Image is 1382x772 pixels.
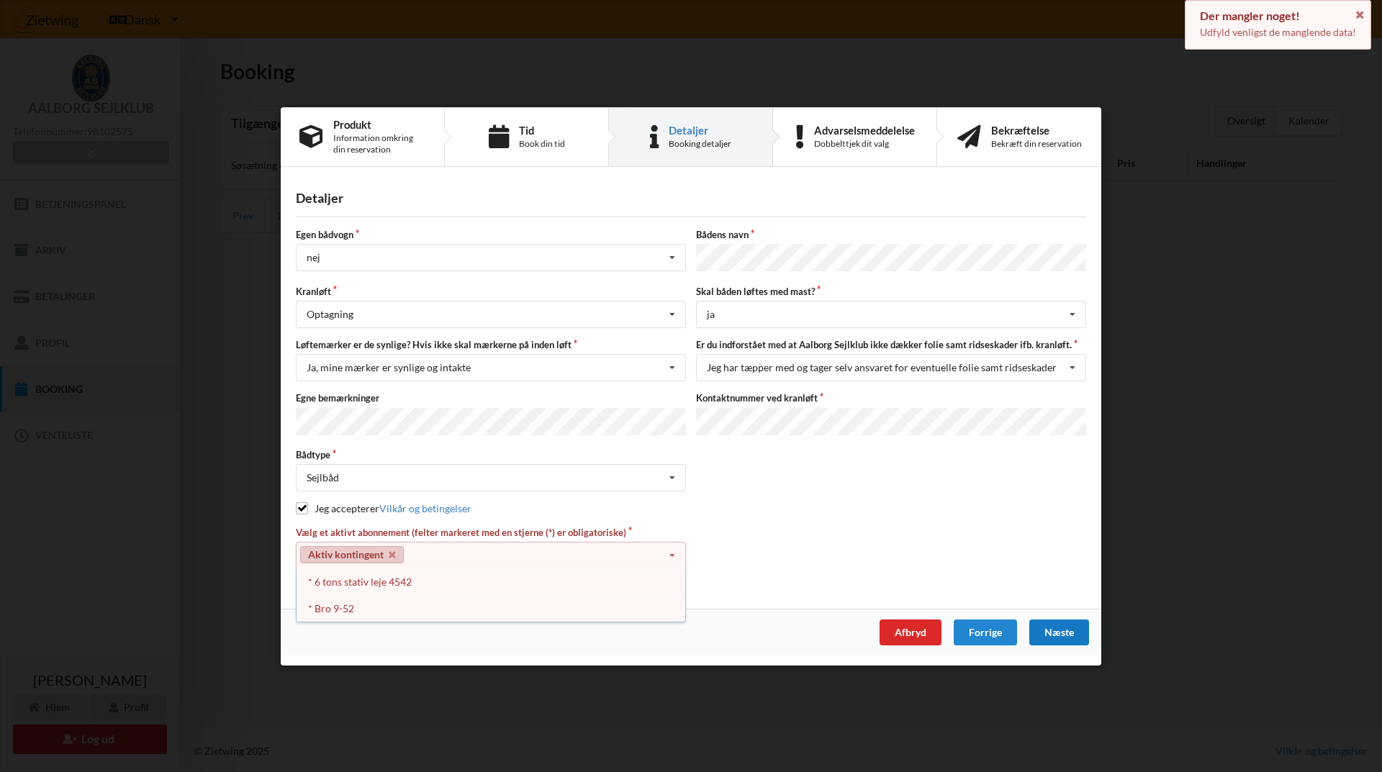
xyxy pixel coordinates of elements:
div: * Bro 9-52 [297,595,685,622]
label: Bådens navn [696,228,1086,241]
div: Book din tid [519,137,565,149]
div: Sejlbåd [307,473,339,483]
label: Kranløft [296,285,686,298]
div: Dobbelttjek dit valg [814,137,915,149]
div: Forrige [954,619,1017,645]
label: Egne bemærkninger [296,391,686,404]
a: Aktiv kontingent [300,546,404,563]
div: Der mangler noget! [1200,9,1356,23]
label: Egen bådvogn [296,228,686,241]
div: * 6 tons stativ leje 4542 [297,568,685,595]
div: ja [707,309,715,319]
div: Ja, mine mærker er synlige og intakte [307,363,471,373]
div: Bekræft din reservation [991,137,1082,149]
div: Detaljer [296,190,1086,206]
label: Kontaktnummer ved kranløft [696,391,1086,404]
a: Vilkår og betingelser [379,502,471,514]
div: Detaljer [669,124,731,135]
div: Produkt [333,118,425,130]
label: Er du indforstået med at Aalborg Sejlklub ikke dækker folie samt ridseskader ifb. kranløft. [696,338,1086,351]
div: Tid [519,124,565,135]
label: Jeg accepterer [296,502,471,514]
div: Bekræftelse [991,124,1082,135]
div: nej [307,253,320,263]
label: Skal båden løftes med mast? [696,285,1086,298]
label: Løftemærker er de synlige? Hvis ikke skal mærkerne på inden løft [296,338,686,351]
label: Vælg et aktivt abonnement (felter markeret med en stjerne (*) er obligatoriske) [296,526,686,539]
div: Optagning [307,309,353,319]
div: Afbryd [880,619,941,645]
div: Næste [1029,619,1089,645]
div: Booking detaljer [669,137,731,149]
p: Udfyld venligst de manglende data! [1200,25,1356,40]
label: Bådtype [296,448,686,461]
div: Jeg har tæpper med og tager selv ansvaret for eventuelle folie samt ridseskader [707,363,1057,373]
div: Information omkring din reservation [333,132,425,155]
div: Advarselsmeddelelse [814,124,915,135]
